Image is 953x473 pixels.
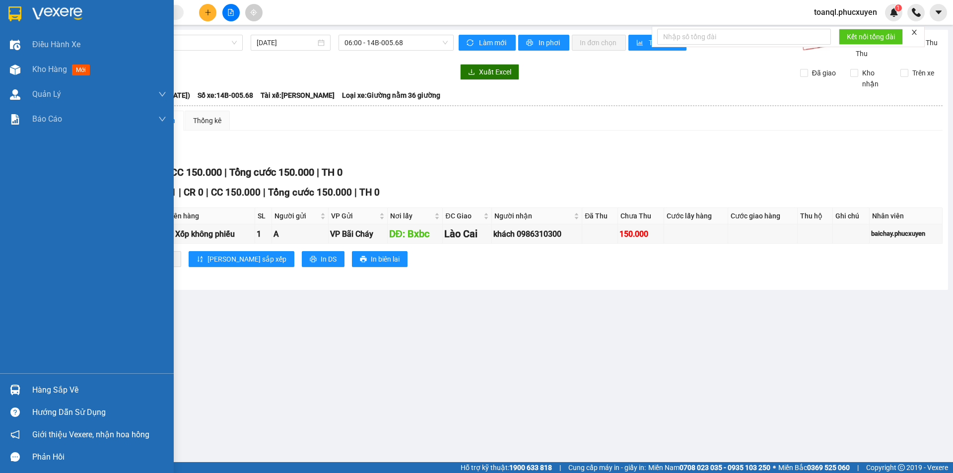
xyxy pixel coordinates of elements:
span: Người gửi [274,210,318,221]
span: Người nhận [494,210,572,221]
th: Đã Thu [582,208,618,224]
button: file-add [222,4,240,21]
div: 1 Xốp không phiếu [169,228,253,240]
span: | [206,187,208,198]
span: Tổng cước 150.000 [268,187,352,198]
span: VP Gửi [331,210,377,221]
span: Tài xế: [PERSON_NAME] [261,90,335,101]
button: printerIn phơi [518,35,569,51]
span: | [179,187,181,198]
img: warehouse-icon [10,89,20,100]
span: | [317,166,319,178]
button: syncLàm mới [459,35,516,51]
span: Nơi lấy [390,210,433,221]
th: Cước lấy hàng [664,208,728,224]
span: Tổng cước 150.000 [229,166,314,178]
button: Kết nối tổng đài [839,29,903,45]
div: A [273,228,327,240]
span: In biên lai [371,254,400,265]
button: bar-chartThống kê [628,35,686,51]
span: Miền Bắc [778,462,850,473]
span: CC 150.000 [211,187,261,198]
span: down [158,115,166,123]
span: down [158,90,166,98]
img: warehouse-icon [10,385,20,395]
strong: 0369 525 060 [807,464,850,472]
span: | [857,462,859,473]
td: VP Bãi Cháy [329,224,388,244]
strong: 0708 023 035 - 0935 103 250 [680,464,770,472]
button: printerIn DS [302,251,344,267]
span: | [354,187,357,198]
span: plus [204,9,211,16]
span: Làm mới [479,37,508,48]
button: plus [199,4,216,21]
div: Hướng dẫn sử dụng [32,405,166,420]
th: Cước giao hàng [728,208,798,224]
th: SL [255,208,272,224]
span: Xuất Excel [479,67,511,77]
div: Thống kê [193,115,221,126]
button: sort-ascending[PERSON_NAME] sắp xếp [189,251,294,267]
span: Loại xe: Giường nằm 36 giường [342,90,440,101]
span: Kho nhận [858,68,893,89]
span: caret-down [934,8,943,17]
span: In phơi [539,37,561,48]
span: sort-ascending [197,256,204,264]
input: 12/08/2025 [257,37,316,48]
span: [PERSON_NAME] sắp xếp [207,254,286,265]
span: printer [310,256,317,264]
div: 150.000 [619,228,662,240]
span: printer [360,256,367,264]
span: Trên xe [908,68,938,78]
th: Nhân viên [870,208,943,224]
span: Miền Nam [648,462,770,473]
button: aim [245,4,263,21]
span: TH 0 [359,187,380,198]
span: bar-chart [636,39,645,47]
img: warehouse-icon [10,65,20,75]
span: Điều hành xe [32,38,80,51]
span: ĐC Giao [445,210,481,221]
span: mới [72,65,90,75]
span: Hỗ trợ kỹ thuật: [461,462,552,473]
span: 06:00 - 14B-005.68 [344,35,448,50]
div: DĐ: Bxbc [389,226,441,242]
span: aim [250,9,257,16]
button: downloadXuất Excel [460,64,519,80]
button: In đơn chọn [572,35,626,51]
button: printerIn biên lai [352,251,408,267]
span: Báo cáo [32,113,62,125]
span: Giới thiệu Vexere, nhận hoa hồng [32,428,149,441]
div: Lào Cai [444,226,490,242]
span: question-circle [10,407,20,417]
th: Chưa Thu [618,208,664,224]
div: VP Bãi Cháy [330,228,386,240]
span: copyright [898,464,905,471]
span: TH 0 [322,166,342,178]
span: Quản Lý [32,88,61,100]
img: solution-icon [10,114,20,125]
span: Cung cấp máy in - giấy in: [568,462,646,473]
span: ⚪️ [773,466,776,470]
span: | [224,166,227,178]
span: file-add [227,9,234,16]
span: Kết nối tổng đài [847,31,895,42]
img: warehouse-icon [10,40,20,50]
span: sync [467,39,475,47]
span: | [559,462,561,473]
div: Phản hồi [32,450,166,465]
img: icon-new-feature [889,8,898,17]
div: 1 [257,228,270,240]
img: phone-icon [912,8,921,17]
span: 1 [896,4,900,11]
span: CC 150.000 [171,166,222,178]
input: Nhập số tổng đài [657,29,831,45]
span: In DS [321,254,337,265]
span: | [263,187,266,198]
div: Hàng sắp về [32,383,166,398]
div: khách 0986310300 [493,228,580,240]
span: Đã giao [808,68,840,78]
span: notification [10,430,20,439]
th: Ghi chú [833,208,870,224]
